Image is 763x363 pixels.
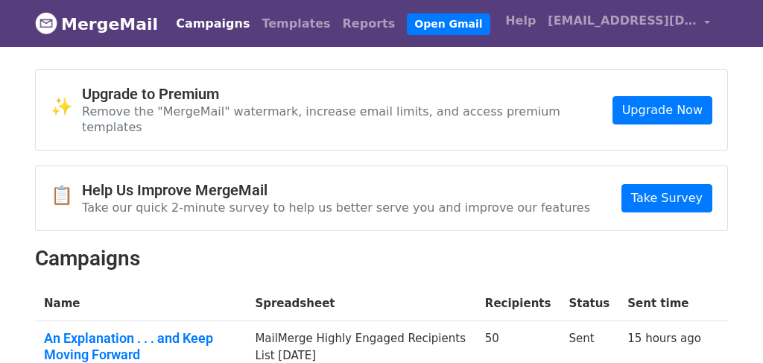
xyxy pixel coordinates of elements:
p: Remove the "MergeMail" watermark, increase email limits, and access premium templates [82,104,612,135]
img: MergeMail logo [35,12,57,34]
th: Spreadsheet [246,286,475,321]
span: [EMAIL_ADDRESS][DOMAIN_NAME] [548,12,697,30]
h4: Upgrade to Premium [82,85,612,103]
a: Reports [337,9,402,39]
th: Sent time [618,286,710,321]
a: Upgrade Now [612,96,712,124]
a: MergeMail [35,8,158,40]
span: ✨ [51,96,82,118]
th: Name [35,286,246,321]
span: 📋 [51,185,82,206]
h2: Campaigns [35,246,728,271]
th: Status [560,286,618,321]
a: Templates [256,9,336,39]
a: An Explanation . . . and Keep Moving Forward [44,330,237,362]
a: Campaigns [170,9,256,39]
h4: Help Us Improve MergeMail [82,181,590,199]
a: Take Survey [621,184,712,212]
a: [EMAIL_ADDRESS][DOMAIN_NAME] [542,6,716,41]
a: 15 hours ago [627,332,701,345]
th: Recipients [476,286,560,321]
a: Open Gmail [407,13,490,35]
p: Take our quick 2-minute survey to help us better serve you and improve our features [82,200,590,215]
a: Help [499,6,542,36]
